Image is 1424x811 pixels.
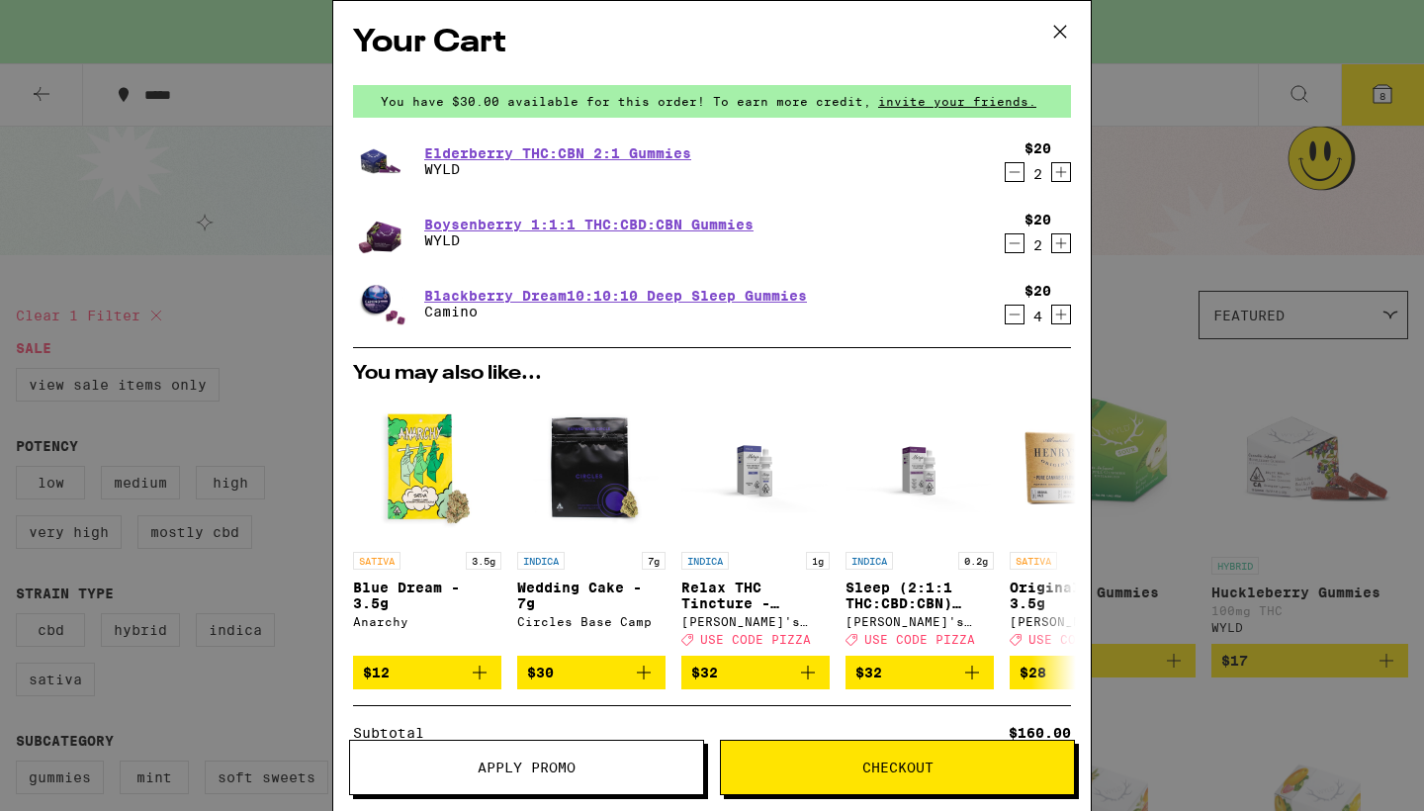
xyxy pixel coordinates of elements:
[424,232,754,248] p: WYLD
[871,95,1043,108] span: invite your friends.
[353,726,438,740] div: Subtotal
[381,95,871,108] span: You have $30.00 available for this order! To earn more credit,
[845,580,994,611] p: Sleep (2:1:1 THC:CBD:CBN) Tincture - 200mg
[958,552,994,570] p: 0.2g
[1024,283,1051,299] div: $20
[855,665,882,680] span: $32
[720,740,1075,795] button: Checkout
[1024,166,1051,182] div: 2
[353,21,1071,65] h2: Your Cart
[681,552,729,570] p: INDICA
[1028,633,1139,646] span: USE CODE PIZZA
[517,394,666,656] a: Open page for Wedding Cake - 7g from Circles Base Camp
[691,665,718,680] span: $32
[478,761,576,774] span: Apply Promo
[517,615,666,628] div: Circles Base Camp
[424,288,807,304] a: Blackberry Dream10:10:10 Deep Sleep Gummies
[1010,394,1158,542] img: Henry's Original - Original Haze - 3.5g
[353,580,501,611] p: Blue Dream - 3.5g
[466,552,501,570] p: 3.5g
[353,194,408,271] img: WYLD - Boysenberry 1:1:1 THC:CBD:CBN Gummies
[353,364,1071,384] h2: You may also like...
[681,394,830,656] a: Open page for Relax THC Tincture - 1000mg from Mary's Medicinals
[353,85,1071,118] div: You have $30.00 available for this order! To earn more credit,invite your friends.
[1296,752,1404,801] iframe: Opens a widget where you can find more information
[424,161,691,177] p: WYLD
[424,217,754,232] a: Boysenberry 1:1:1 THC:CBD:CBN Gummies
[1024,140,1051,156] div: $20
[642,552,666,570] p: 7g
[681,615,830,628] div: [PERSON_NAME]'s Medicinals
[1005,162,1024,182] button: Decrement
[1005,305,1024,324] button: Decrement
[700,633,811,646] span: USE CODE PIZZA
[845,615,994,628] div: [PERSON_NAME]'s Medicinals
[349,740,704,795] button: Apply Promo
[353,134,408,189] img: WYLD - Elderberry THC:CBN 2:1 Gummies
[353,615,501,628] div: Anarchy
[806,552,830,570] p: 1g
[862,761,934,774] span: Checkout
[353,276,408,331] img: Camino - Blackberry Dream10:10:10 Deep Sleep Gummies
[864,633,975,646] span: USE CODE PIZZA
[845,552,893,570] p: INDICA
[424,304,807,319] p: Camino
[845,656,994,689] button: Add to bag
[681,580,830,611] p: Relax THC Tincture - 1000mg
[517,656,666,689] button: Add to bag
[1010,394,1158,656] a: Open page for Original Haze - 3.5g from Henry's Original
[1020,665,1046,680] span: $28
[1051,162,1071,182] button: Increment
[353,394,501,542] img: Anarchy - Blue Dream - 3.5g
[1005,233,1024,253] button: Decrement
[1009,726,1071,740] div: $160.00
[1051,233,1071,253] button: Increment
[1010,656,1158,689] button: Add to bag
[517,394,666,542] img: Circles Base Camp - Wedding Cake - 7g
[363,665,390,680] span: $12
[1024,212,1051,227] div: $20
[424,145,691,161] a: Elderberry THC:CBN 2:1 Gummies
[845,394,994,542] img: Mary's Medicinals - Sleep (2:1:1 THC:CBD:CBN) Tincture - 200mg
[1010,580,1158,611] p: Original Haze - 3.5g
[1010,615,1158,628] div: [PERSON_NAME] Original
[681,394,830,542] img: Mary's Medicinals - Relax THC Tincture - 1000mg
[527,665,554,680] span: $30
[353,394,501,656] a: Open page for Blue Dream - 3.5g from Anarchy
[1051,305,1071,324] button: Increment
[681,656,830,689] button: Add to bag
[353,656,501,689] button: Add to bag
[517,580,666,611] p: Wedding Cake - 7g
[1010,552,1057,570] p: SATIVA
[1024,237,1051,253] div: 2
[1024,309,1051,324] div: 4
[845,394,994,656] a: Open page for Sleep (2:1:1 THC:CBD:CBN) Tincture - 200mg from Mary's Medicinals
[517,552,565,570] p: INDICA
